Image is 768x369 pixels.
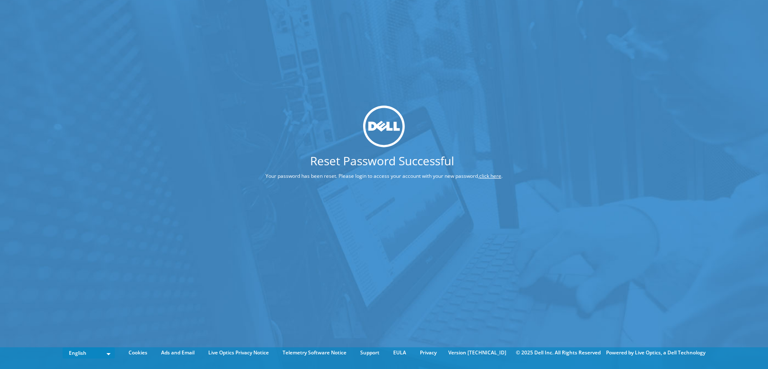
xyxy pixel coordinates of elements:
[122,348,154,357] a: Cookies
[444,348,510,357] li: Version [TECHNICAL_ID]
[155,348,201,357] a: Ads and Email
[202,348,275,357] a: Live Optics Privacy Notice
[479,172,501,179] a: click here
[414,348,443,357] a: Privacy
[512,348,605,357] li: © 2025 Dell Inc. All Rights Reserved
[387,348,412,357] a: EULA
[234,172,534,181] p: Your password has been reset. Please login to access your account with your new password, .
[234,155,530,167] h1: Reset Password Successful
[354,348,386,357] a: Support
[276,348,353,357] a: Telemetry Software Notice
[606,348,705,357] li: Powered by Live Optics, a Dell Technology
[363,105,405,147] img: dell_svg_logo.svg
